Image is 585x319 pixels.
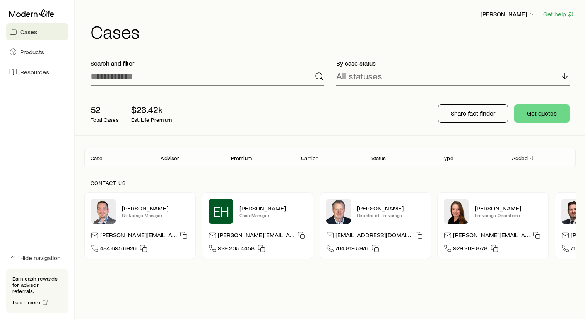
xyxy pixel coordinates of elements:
[131,104,172,115] p: $26.42k
[514,104,570,123] button: Get quotes
[453,244,487,255] span: 929.209.8778
[512,155,528,161] p: Added
[100,244,137,255] span: 484.695.6926
[451,109,495,117] p: Share fact finder
[301,155,318,161] p: Carrier
[12,276,62,294] p: Earn cash rewards for advisor referrals.
[91,22,576,41] h1: Cases
[20,48,44,56] span: Products
[84,148,576,167] div: Client cases
[335,244,368,255] span: 704.819.5976
[91,199,116,224] img: Brandon Parry
[444,199,469,224] img: Ellen Wall
[231,155,252,161] p: Premium
[326,199,351,224] img: Trey Wall
[481,10,536,18] p: [PERSON_NAME]
[218,244,255,255] span: 929.205.4458
[6,269,68,313] div: Earn cash rewards for advisor referrals.Learn more
[91,59,324,67] p: Search and filter
[91,104,119,115] p: 52
[453,231,530,241] p: [PERSON_NAME][EMAIL_ADDRESS][DOMAIN_NAME]
[6,249,68,266] button: Hide navigation
[480,10,537,19] button: [PERSON_NAME]
[357,204,424,212] p: [PERSON_NAME]
[213,203,229,219] span: EH
[6,43,68,60] a: Products
[441,155,453,161] p: Type
[371,155,386,161] p: Status
[122,212,189,218] p: Brokerage Manager
[239,204,307,212] p: [PERSON_NAME]
[91,155,103,161] p: Case
[357,212,424,218] p: Director of Brokerage
[475,212,542,218] p: Brokerage Operations
[218,231,294,241] p: [PERSON_NAME][EMAIL_ADDRESS][DOMAIN_NAME]
[161,155,179,161] p: Advisor
[91,180,570,186] p: Contact us
[336,71,382,81] p: All statuses
[335,231,412,241] p: [EMAIL_ADDRESS][DOMAIN_NAME]
[475,204,542,212] p: [PERSON_NAME]
[20,68,49,76] span: Resources
[336,59,570,67] p: By case status
[6,23,68,40] a: Cases
[122,204,189,212] p: [PERSON_NAME]
[20,254,61,262] span: Hide navigation
[239,212,307,218] p: Case Manager
[131,117,172,123] p: Est. Life Premium
[543,10,576,19] button: Get help
[13,300,41,305] span: Learn more
[100,231,177,241] p: [PERSON_NAME][EMAIL_ADDRESS][DOMAIN_NAME]
[20,28,37,36] span: Cases
[91,117,119,123] p: Total Cases
[438,104,508,123] button: Share fact finder
[6,64,68,81] a: Resources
